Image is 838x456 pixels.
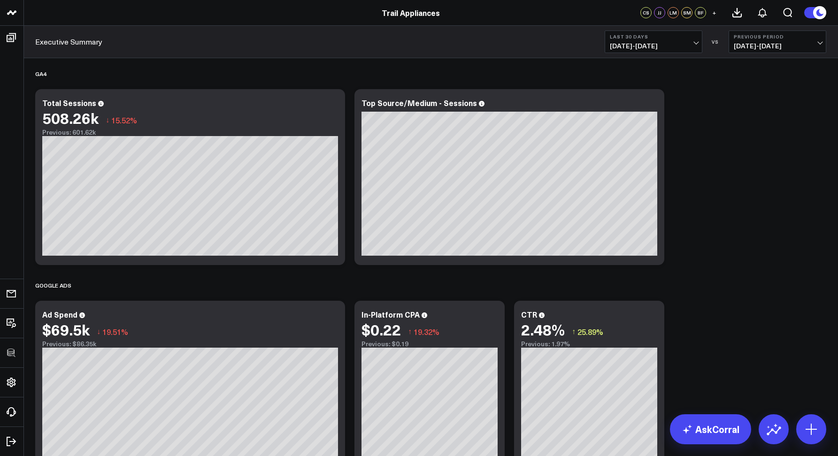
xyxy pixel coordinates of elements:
[640,7,652,18] div: CS
[408,326,412,338] span: ↑
[97,326,100,338] span: ↓
[729,30,826,53] button: Previous Period[DATE]-[DATE]
[3,433,21,450] a: Log Out
[361,98,477,108] div: Top Source/Medium - Sessions
[734,34,821,39] b: Previous Period
[572,326,576,338] span: ↑
[361,340,498,348] div: Previous: $0.19
[521,309,537,319] div: CTR
[670,414,751,444] a: AskCorral
[42,340,338,348] div: Previous: $86.35k
[42,109,99,126] div: 508.26k
[35,274,71,296] div: Google Ads
[734,42,821,50] span: [DATE] - [DATE]
[102,327,128,337] span: 19.51%
[42,309,77,319] div: Ad Spend
[681,7,692,18] div: SM
[35,63,46,84] div: GA4
[708,7,720,18] button: +
[42,98,96,108] div: Total Sessions
[42,321,90,338] div: $69.5k
[42,129,338,136] div: Previous: 601.62k
[382,8,440,18] a: Trail Appliances
[605,30,702,53] button: Last 30 Days[DATE]-[DATE]
[521,340,657,348] div: Previous: 1.97%
[35,37,102,47] a: Executive Summary
[610,34,697,39] b: Last 30 Days
[610,42,697,50] span: [DATE] - [DATE]
[577,327,603,337] span: 25.89%
[521,321,565,338] div: 2.48%
[654,7,665,18] div: JJ
[361,309,420,319] div: In-Platform CPA
[414,327,439,337] span: 19.32%
[3,344,21,361] a: SQL Client
[695,7,706,18] div: BF
[707,39,724,45] div: VS
[668,7,679,18] div: LM
[106,114,109,126] span: ↓
[361,321,401,338] div: $0.22
[111,115,137,125] span: 15.52%
[712,9,716,16] span: +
